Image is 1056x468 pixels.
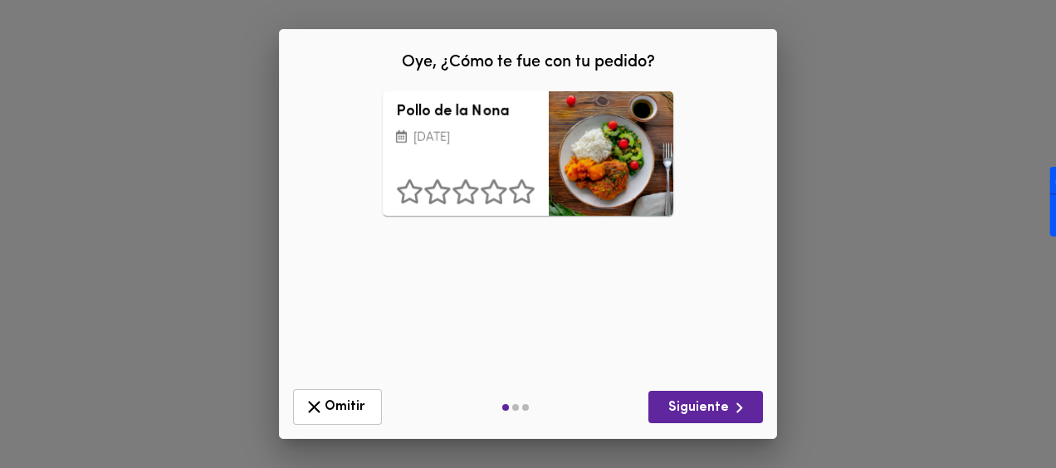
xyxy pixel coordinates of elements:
iframe: Messagebird Livechat Widget [960,372,1039,451]
p: [DATE] [396,129,535,148]
div: Pollo de la Nona [549,91,673,216]
span: Omitir [304,397,371,417]
button: Siguiente [648,391,763,423]
span: Oye, ¿Cómo te fue con tu pedido? [402,54,655,71]
button: Omitir [293,389,382,425]
h3: Pollo de la Nona [396,105,535,121]
span: Siguiente [662,397,750,418]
